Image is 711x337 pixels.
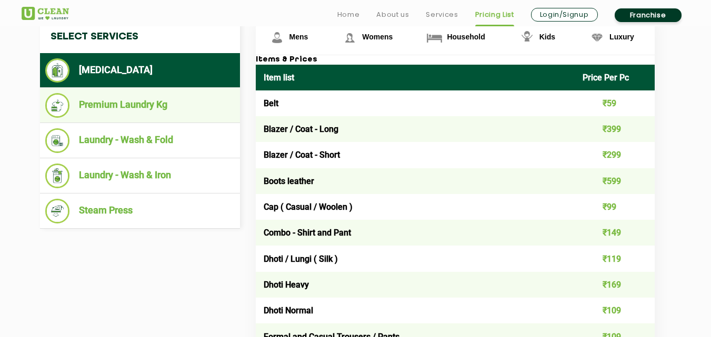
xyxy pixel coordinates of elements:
a: Pricing List [475,8,514,21]
td: Dhoti Normal [256,298,575,323]
td: ₹149 [575,220,655,246]
img: Dry Cleaning [45,58,70,83]
img: Womens [341,28,359,47]
th: Item list [256,65,575,90]
img: Laundry - Wash & Iron [45,164,70,188]
li: [MEDICAL_DATA] [45,58,235,83]
span: Womens [362,33,393,41]
span: Household [447,33,485,41]
td: Boots leather [256,168,575,194]
h3: Items & Prices [256,55,655,65]
th: Price Per Pc [575,65,655,90]
td: ₹119 [575,246,655,271]
td: Cap ( Casual / Woolen ) [256,194,575,220]
a: Home [337,8,360,21]
td: ₹99 [575,194,655,220]
td: Combo - Shirt and Pant [256,220,575,246]
td: Dhoti Heavy [256,272,575,298]
a: About us [376,8,409,21]
td: Blazer / Coat - Long [256,116,575,142]
img: Kids [518,28,536,47]
img: UClean Laundry and Dry Cleaning [22,7,69,20]
img: Household [425,28,444,47]
li: Premium Laundry Kg [45,93,235,118]
li: Steam Press [45,199,235,223]
span: Kids [539,33,555,41]
img: Steam Press [45,199,70,223]
td: ₹599 [575,168,655,194]
td: ₹299 [575,142,655,168]
td: Belt [256,90,575,116]
li: Laundry - Wash & Iron [45,164,235,188]
td: ₹59 [575,90,655,116]
td: ₹399 [575,116,655,142]
td: Dhoti / Lungi ( Silk ) [256,246,575,271]
li: Laundry - Wash & Fold [45,128,235,153]
a: Login/Signup [531,8,598,22]
img: Premium Laundry Kg [45,93,70,118]
img: Luxury [588,28,606,47]
span: Luxury [609,33,634,41]
td: ₹109 [575,298,655,323]
span: Mens [289,33,308,41]
img: Mens [268,28,286,47]
td: ₹169 [575,272,655,298]
img: Laundry - Wash & Fold [45,128,70,153]
a: Franchise [615,8,682,22]
td: Blazer / Coat - Short [256,142,575,168]
h4: Select Services [40,21,240,53]
a: Services [426,8,458,21]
